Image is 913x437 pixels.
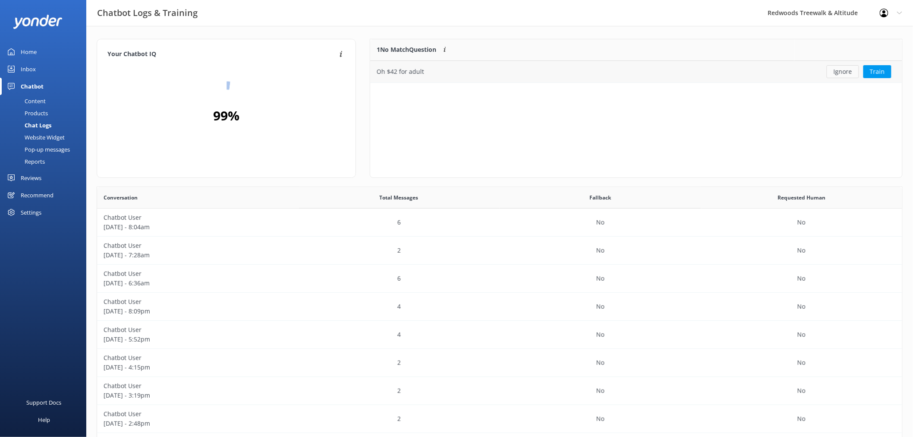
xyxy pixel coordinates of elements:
[797,302,806,311] p: No
[380,193,419,202] span: Total Messages
[5,155,86,168] a: Reports
[104,297,292,307] p: Chatbot User
[104,363,292,372] p: [DATE] - 4:15pm
[5,155,45,168] div: Reports
[104,222,292,232] p: [DATE] - 8:04am
[27,394,62,411] div: Support Docs
[397,274,401,283] p: 6
[104,269,292,279] p: Chatbot User
[21,43,37,60] div: Home
[596,358,604,367] p: No
[596,302,604,311] p: No
[21,204,41,221] div: Settings
[377,45,436,54] p: 1 No Match Question
[97,209,902,237] div: row
[797,218,806,227] p: No
[97,265,902,293] div: row
[596,386,604,396] p: No
[370,61,902,82] div: row
[397,414,401,424] p: 2
[97,237,902,265] div: row
[797,330,806,339] p: No
[107,50,337,59] h4: Your Chatbot IQ
[797,414,806,424] p: No
[104,409,292,419] p: Chatbot User
[21,169,41,187] div: Reviews
[797,274,806,283] p: No
[596,246,604,255] p: No
[397,246,401,255] p: 2
[5,119,51,131] div: Chat Logs
[596,414,604,424] p: No
[397,386,401,396] p: 2
[104,335,292,344] p: [DATE] - 5:52pm
[797,358,806,367] p: No
[104,391,292,400] p: [DATE] - 3:19pm
[5,143,70,155] div: Pop-up messages
[104,279,292,288] p: [DATE] - 6:36am
[827,65,859,78] button: Ignore
[104,325,292,335] p: Chatbot User
[104,193,138,202] span: Conversation
[5,107,48,119] div: Products
[13,15,63,29] img: yonder-white-logo.png
[5,131,65,143] div: Website Widget
[97,405,902,433] div: row
[589,193,611,202] span: Fallback
[104,250,292,260] p: [DATE] - 7:28am
[5,143,86,155] a: Pop-up messages
[5,107,86,119] a: Products
[21,78,44,95] div: Chatbot
[38,411,50,428] div: Help
[596,274,604,283] p: No
[104,353,292,363] p: Chatbot User
[104,419,292,428] p: [DATE] - 2:48pm
[778,193,825,202] span: Requested Human
[104,213,292,222] p: Chatbot User
[97,321,902,349] div: row
[5,131,86,143] a: Website Widget
[596,330,604,339] p: No
[5,95,46,107] div: Content
[21,187,54,204] div: Recommend
[377,67,424,76] div: Oh $42 for adult
[97,6,198,20] h3: Chatbot Logs & Training
[397,330,401,339] p: 4
[104,241,292,250] p: Chatbot User
[5,119,86,131] a: Chat Logs
[397,358,401,367] p: 2
[104,381,292,391] p: Chatbot User
[596,218,604,227] p: No
[213,105,239,126] h2: 99 %
[97,293,902,321] div: row
[97,377,902,405] div: row
[104,307,292,316] p: [DATE] - 8:09pm
[97,349,902,377] div: row
[863,65,891,78] button: Train
[397,218,401,227] p: 6
[370,61,902,82] div: grid
[797,386,806,396] p: No
[797,246,806,255] p: No
[5,95,86,107] a: Content
[397,302,401,311] p: 4
[21,60,36,78] div: Inbox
